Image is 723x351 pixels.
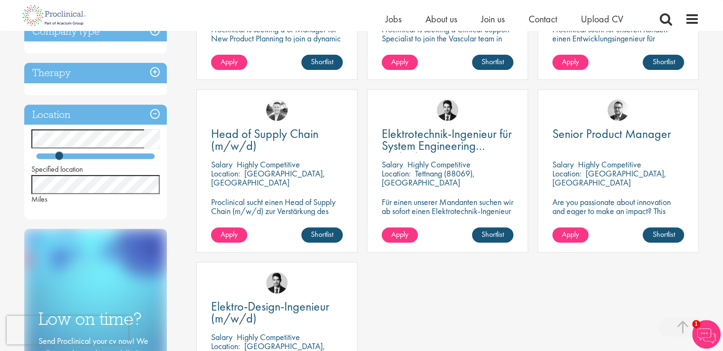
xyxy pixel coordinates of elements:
span: Apply [391,57,408,67]
a: Contact [529,13,557,25]
p: Highly Competitive [237,331,300,342]
a: Apply [211,227,247,243]
span: Location: [382,168,411,179]
h3: Low on time? [39,310,153,328]
a: Jobs [386,13,402,25]
img: Niklas Kaminski [607,99,629,121]
p: Proclinical is seeking a Sr Manager for New Product Planning to join a dynamic team on a permanen... [211,25,343,52]
a: Upload CV [581,13,623,25]
span: Specified location [31,164,83,174]
span: 1 [692,320,700,328]
span: Salary [552,159,574,170]
span: Salary [211,159,232,170]
a: Apply [211,55,247,70]
span: Apply [391,229,408,239]
img: Thomas Wenig [266,272,288,293]
p: Highly Competitive [237,159,300,170]
span: Apply [562,57,579,67]
p: Highly Competitive [407,159,471,170]
span: Apply [221,57,238,67]
span: Salary [211,331,232,342]
a: Shortlist [472,55,513,70]
a: Apply [552,227,588,243]
p: [GEOGRAPHIC_DATA], [GEOGRAPHIC_DATA] [552,168,666,188]
a: Shortlist [643,227,684,243]
span: Apply [562,229,579,239]
p: [GEOGRAPHIC_DATA], [GEOGRAPHIC_DATA] [211,168,325,188]
a: About us [425,13,457,25]
p: Für einen unserer Mandanten suchen wir ab sofort einen Elektrotechnik-Ingenieur für System Engine... [382,197,513,234]
a: Apply [552,55,588,70]
p: Tettnang (88069), [GEOGRAPHIC_DATA] [382,168,475,188]
a: Shortlist [643,55,684,70]
img: Lukas Eckert [266,99,288,121]
a: Head of Supply Chain (m/w/d) [211,128,343,152]
p: Highly Competitive [578,159,641,170]
span: Elektro-Design-Ingenieur (m/w/d) [211,298,329,326]
a: Elektro-Design-Ingenieur (m/w/d) [211,301,343,324]
a: Shortlist [472,227,513,243]
img: Thomas Wenig [437,99,458,121]
p: Are you passionate about innovation and eager to make an impact? This remote position allows you ... [552,197,684,243]
h3: Location [24,105,167,125]
span: Elektrotechnik-Ingenieur für System Engineering (m/w/d) [382,126,512,166]
a: Senior Product Manager [552,128,684,140]
span: Salary [382,159,403,170]
p: Proclinical sucht für unseren Kunden einen Entwicklungsingenieur für Hochspannungstechnik (m/w/d). [552,25,684,52]
span: Head of Supply Chain (m/w/d) [211,126,318,154]
a: Join us [481,13,505,25]
h3: Therapy [24,63,167,83]
a: Apply [382,55,418,70]
a: Elektrotechnik-Ingenieur für System Engineering (m/w/d) [382,128,513,152]
span: Location: [552,168,581,179]
img: Chatbot [692,320,721,349]
a: Apply [382,227,418,243]
iframe: reCAPTCHA [7,316,128,344]
span: Miles [31,194,48,204]
a: Shortlist [301,55,343,70]
a: Shortlist [301,227,343,243]
span: Apply [221,229,238,239]
p: Proclinical sucht einen Head of Supply Chain (m/w/d) zur Verstärkung des Teams unseres Kunden in ... [211,197,343,234]
h3: Company type [24,21,167,42]
span: Senior Product Manager [552,126,671,142]
span: Location: [211,168,240,179]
